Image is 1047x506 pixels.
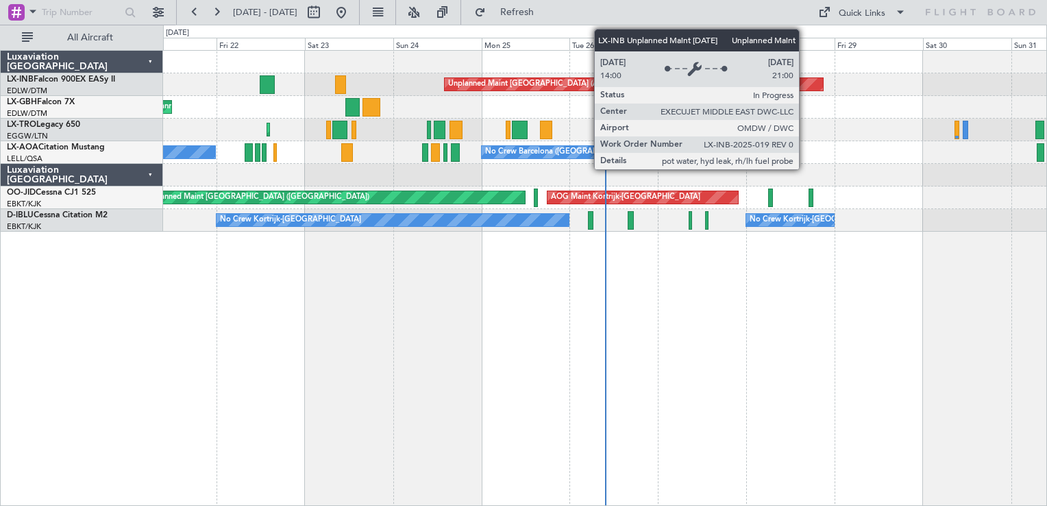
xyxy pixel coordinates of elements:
[166,27,189,39] div: [DATE]
[7,75,115,84] a: LX-INBFalcon 900EX EASy II
[42,2,121,23] input: Trip Number
[7,189,96,197] a: OO-JIDCessna CJ1 525
[7,221,41,232] a: EBKT/KJK
[468,1,550,23] button: Refresh
[7,211,108,219] a: D-IBLUCessna Citation M2
[220,210,361,230] div: No Crew Kortrijk-[GEOGRAPHIC_DATA]
[7,189,36,197] span: OO-JID
[7,86,47,96] a: EDLW/DTM
[7,211,34,219] span: D-IBLU
[746,38,835,50] div: Thu 28
[482,38,570,50] div: Mon 25
[7,154,42,164] a: LELL/QSA
[7,121,36,129] span: LX-TRO
[233,6,297,19] span: [DATE] - [DATE]
[569,38,658,50] div: Tue 26
[7,98,75,106] a: LX-GBHFalcon 7X
[839,7,885,21] div: Quick Links
[602,97,755,117] div: Planned Maint Nice ([GEOGRAPHIC_DATA])
[7,131,48,141] a: EGGW/LTN
[7,121,80,129] a: LX-TROLegacy 650
[658,38,746,50] div: Wed 27
[153,187,369,208] div: Planned Maint [GEOGRAPHIC_DATA] ([GEOGRAPHIC_DATA])
[835,38,923,50] div: Fri 29
[7,143,105,152] a: LX-AOACitation Mustang
[7,143,38,152] span: LX-AOA
[551,187,700,208] div: AOG Maint Kortrijk-[GEOGRAPHIC_DATA]
[393,38,482,50] div: Sun 24
[305,38,393,50] div: Sat 23
[7,199,41,209] a: EBKT/KJK
[485,142,638,162] div: No Crew Barcelona ([GEOGRAPHIC_DATA])
[489,8,546,17] span: Refresh
[923,38,1011,50] div: Sat 30
[7,108,47,119] a: EDLW/DTM
[217,38,305,50] div: Fri 22
[7,75,34,84] span: LX-INB
[811,1,913,23] button: Quick Links
[15,27,149,49] button: All Aircraft
[448,74,651,95] div: Unplanned Maint [GEOGRAPHIC_DATA] (Al Maktoum Intl)
[750,210,891,230] div: No Crew Kortrijk-[GEOGRAPHIC_DATA]
[128,38,217,50] div: Thu 21
[7,98,37,106] span: LX-GBH
[36,33,145,43] span: All Aircraft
